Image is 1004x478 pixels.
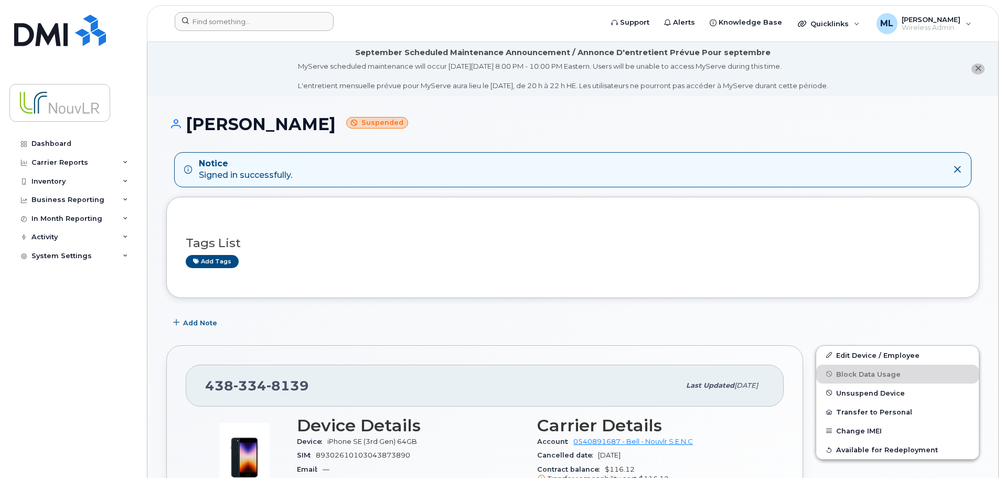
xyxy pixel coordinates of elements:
span: Account [537,438,573,445]
span: 438 [205,378,309,394]
a: 0540891687 - Bell - Nouvlr S.E.N.C [573,438,693,445]
button: Unsuspend Device [816,384,979,402]
h3: Tags List [186,237,960,250]
h3: Carrier Details [537,416,765,435]
span: Email [297,465,323,473]
div: September Scheduled Maintenance Announcement / Annonce D'entretient Prévue Pour septembre [355,47,771,58]
button: Change IMEI [816,421,979,440]
button: Available for Redeployment [816,440,979,459]
span: Last updated [686,381,734,389]
div: MyServe scheduled maintenance will occur [DATE][DATE] 8:00 PM - 10:00 PM Eastern. Users will be u... [298,61,828,91]
small: Suspended [346,117,408,129]
span: Cancelled date [537,451,598,459]
button: Add Note [166,314,226,333]
button: close notification [971,63,985,75]
span: Add Note [183,318,217,328]
span: SIM [297,451,316,459]
button: Transfer to Personal [816,402,979,421]
span: Contract balance [537,465,605,473]
span: 334 [233,378,266,394]
span: 8139 [266,378,309,394]
span: iPhone SE (3rd Gen) 64GB [327,438,417,445]
a: Edit Device / Employee [816,346,979,365]
a: Add tags [186,255,239,268]
span: 89302610103043873890 [316,451,410,459]
div: Signed in successfully. [199,158,292,182]
span: [DATE] [598,451,621,459]
h1: [PERSON_NAME] [166,115,979,133]
span: [DATE] [734,381,758,389]
h3: Device Details [297,416,525,435]
span: — [323,465,329,473]
span: Device [297,438,327,445]
span: Available for Redeployment [836,446,938,454]
span: Unsuspend Device [836,389,905,397]
button: Block Data Usage [816,365,979,384]
strong: Notice [199,158,292,170]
